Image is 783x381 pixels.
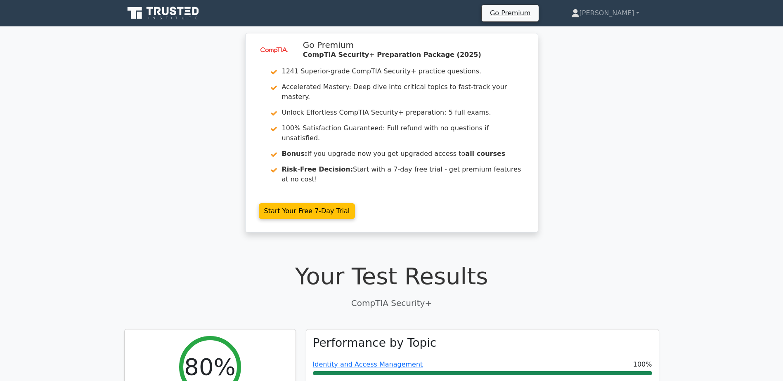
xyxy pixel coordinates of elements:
[184,353,235,381] h2: 80%
[551,5,659,21] a: [PERSON_NAME]
[633,360,652,369] span: 100%
[259,203,355,219] a: Start Your Free 7-Day Trial
[124,262,659,290] h1: Your Test Results
[313,360,423,368] a: Identity and Access Management
[313,336,437,350] h3: Performance by Topic
[485,7,535,19] a: Go Premium
[124,297,659,309] p: CompTIA Security+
